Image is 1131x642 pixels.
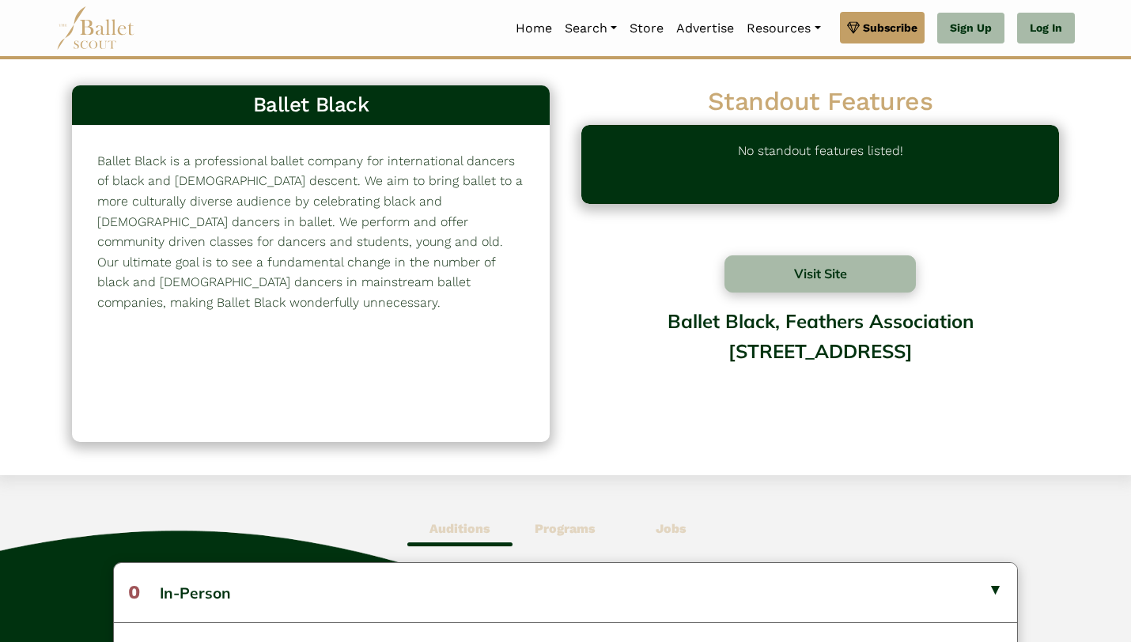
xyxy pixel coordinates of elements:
a: Sign Up [937,13,1004,44]
a: Home [509,12,558,45]
a: Advertise [670,12,740,45]
p: Ballet Black is a professional ballet company for international dancers of black and [DEMOGRAPHIC... [97,151,524,313]
div: Ballet Black, Feathers Association [STREET_ADDRESS] [581,298,1059,425]
button: Visit Site [724,255,916,293]
span: 0 [128,581,140,603]
a: Resources [740,12,826,45]
span: Subscribe [863,19,917,36]
b: Auditions [429,521,490,536]
b: Programs [535,521,596,536]
b: Jobs [656,521,687,536]
img: gem.svg [847,19,860,36]
p: No standout features listed! [738,141,903,188]
a: Search [558,12,623,45]
a: Subscribe [840,12,925,43]
a: Log In [1017,13,1075,44]
button: 0In-Person [114,563,1017,621]
h2: Standout Features [581,85,1059,119]
a: Store [623,12,670,45]
h3: Ballet Black [85,92,537,119]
